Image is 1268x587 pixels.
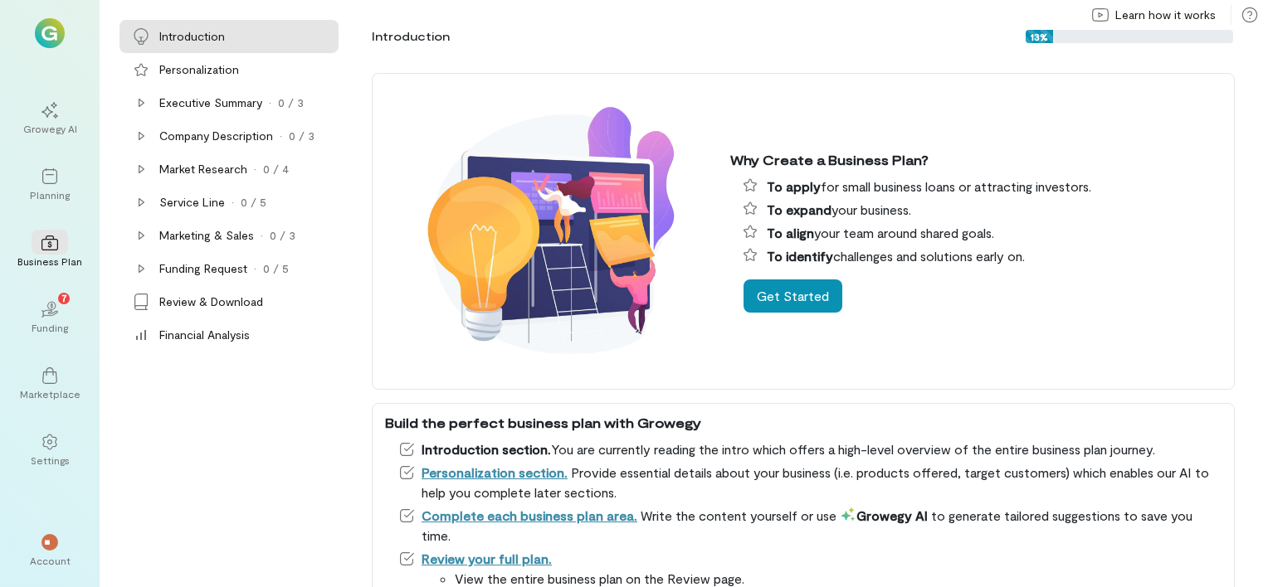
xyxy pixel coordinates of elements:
[159,327,250,343] div: Financial Analysis
[20,354,80,414] a: Marketplace
[744,246,1222,266] li: challenges and solutions early on.
[159,28,225,45] div: Introduction
[241,194,266,211] div: 0 / 5
[159,260,247,277] div: Funding Request
[159,194,225,211] div: Service Line
[159,61,239,78] div: Personalization
[398,463,1222,502] li: Provide essential details about your business (i.e. products offered, target customers) which ena...
[730,150,1222,170] div: Why Create a Business Plan?
[30,188,70,201] div: Planning
[17,255,82,268] div: Business Plan
[20,221,80,281] a: Business Plan
[422,551,552,566] a: Review your full plan.
[385,83,717,380] img: Why create a business plan
[767,178,821,194] span: To apply
[1115,7,1216,23] span: Learn how it works
[20,288,80,347] a: Funding
[20,420,80,480] a: Settings
[767,248,833,264] span: To identify
[398,506,1222,546] li: Write the content yourself or use to generate tailored suggestions to save you time.
[767,225,814,240] span: To align
[159,227,254,244] div: Marketing & Sales
[289,128,315,144] div: 0 / 3
[159,293,263,310] div: Review & Download
[422,464,568,480] a: Personalization section.
[744,177,1222,196] li: for small business loans or attracting investors.
[269,95,271,111] div: ·
[159,128,273,144] div: Company Description
[270,227,295,244] div: 0 / 3
[23,122,77,135] div: Growegy AI
[20,387,80,400] div: Marketplace
[20,89,80,148] a: Growegy AI
[254,161,256,177] div: ·
[30,554,71,567] div: Account
[744,223,1222,243] li: your team around shared goals.
[422,507,637,523] a: Complete each business plan area.
[32,321,68,334] div: Funding
[254,260,256,277] div: ·
[263,161,289,177] div: 0 / 4
[744,279,842,313] button: Get Started
[372,28,450,45] div: Introduction
[398,439,1222,459] li: You are currently reading the intro which offers a high-level overview of the entire business pla...
[261,227,263,244] div: ·
[263,260,289,277] div: 0 / 5
[280,128,282,144] div: ·
[278,95,304,111] div: 0 / 3
[767,201,832,217] span: To expand
[385,413,1222,433] div: Build the perfect business plan with Growegy
[31,454,70,467] div: Settings
[159,161,247,177] div: Market Research
[744,200,1222,220] li: your business.
[840,507,928,523] span: Growegy AI
[61,290,67,305] span: 7
[232,194,234,211] div: ·
[20,155,80,215] a: Planning
[422,441,551,457] span: Introduction section.
[159,95,262,111] div: Executive Summary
